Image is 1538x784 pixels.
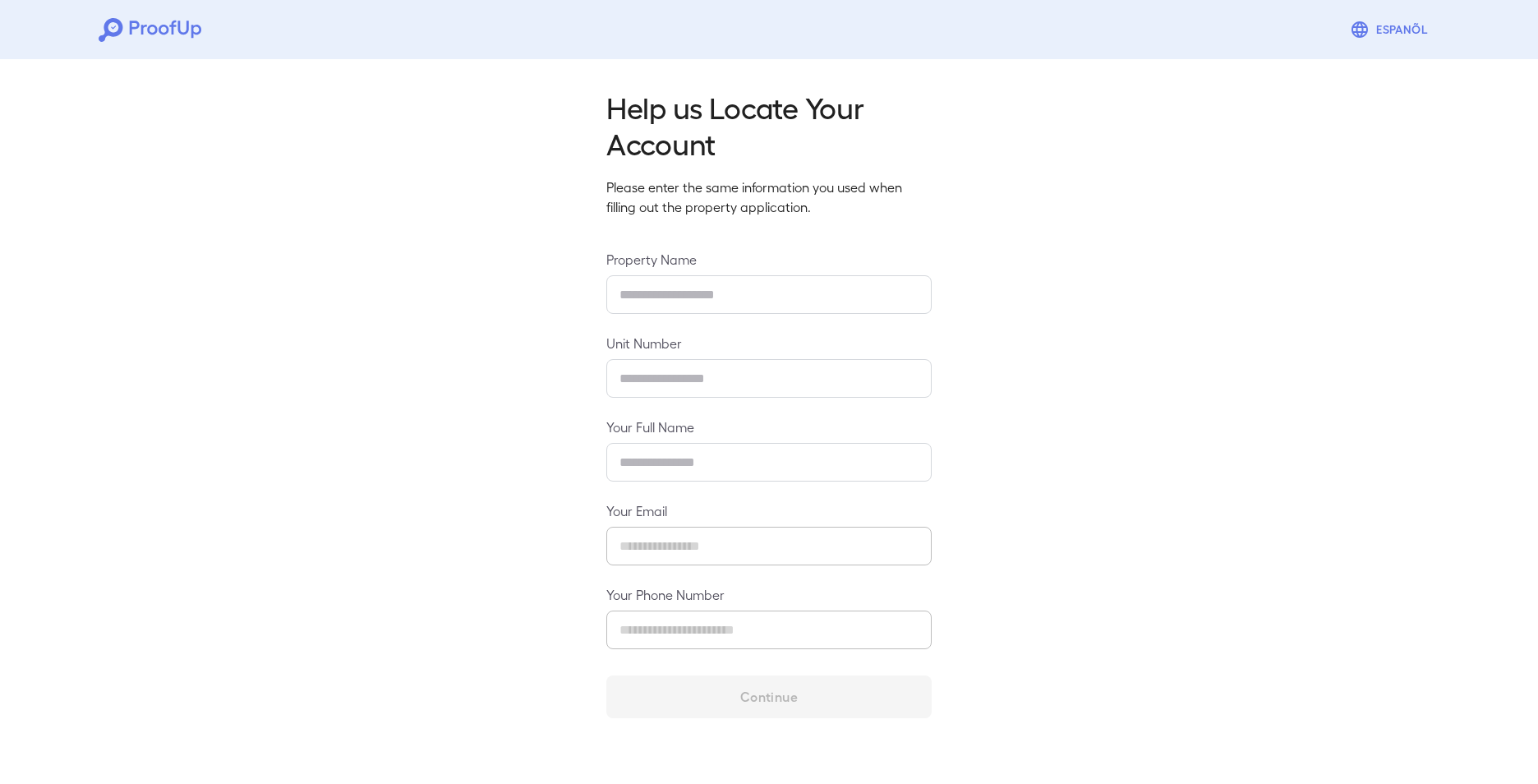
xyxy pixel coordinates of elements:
[606,417,932,436] label: Your Full Name
[606,89,932,161] h2: Help us Locate Your Account
[606,501,932,520] label: Your Email
[606,585,932,604] label: Your Phone Number
[1343,13,1439,46] button: Espanõl
[606,178,932,217] p: Please enter the same information you used when filling out the property application.
[606,250,932,269] label: Property Name
[606,334,932,353] label: Unit Number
